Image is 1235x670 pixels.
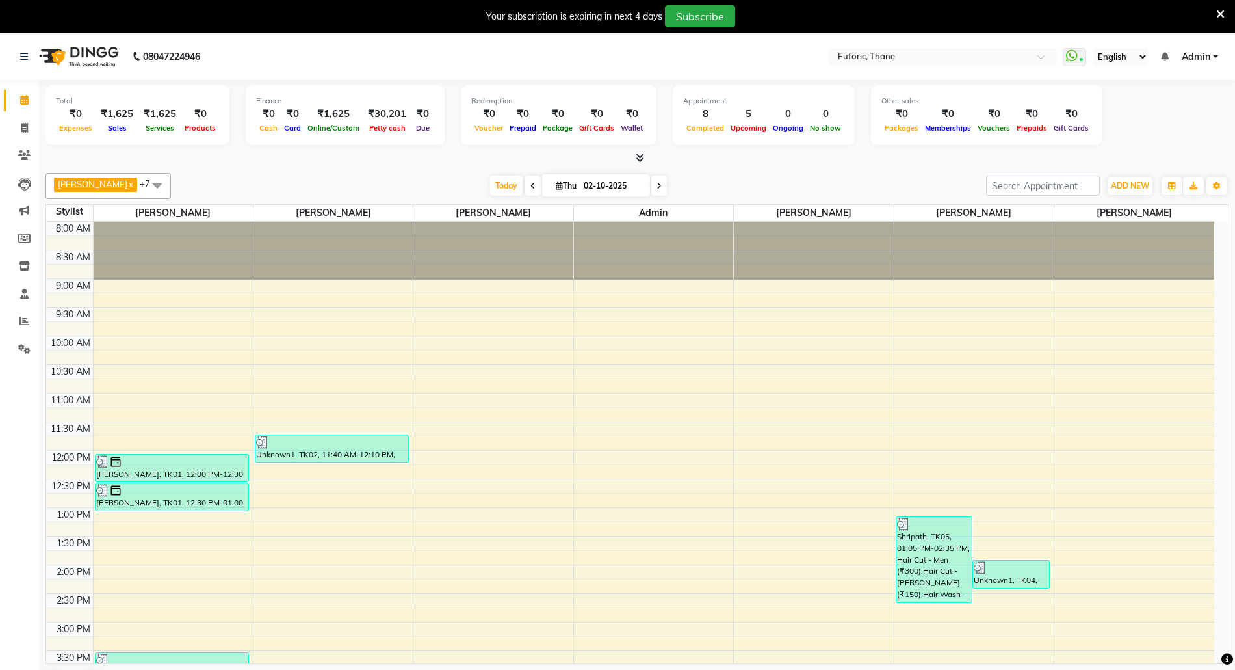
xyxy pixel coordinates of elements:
[140,178,160,189] span: +7
[138,107,181,122] div: ₹1,625
[143,38,200,75] b: 08047224946
[56,107,96,122] div: ₹0
[363,107,411,122] div: ₹30,201
[1013,124,1050,133] span: Prepaids
[48,394,93,407] div: 11:00 AM
[54,508,93,522] div: 1:00 PM
[49,479,93,493] div: 12:30 PM
[94,205,253,221] span: [PERSON_NAME]
[54,651,93,665] div: 3:30 PM
[734,205,893,221] span: [PERSON_NAME]
[770,124,807,133] span: Ongoing
[896,517,972,602] div: Shripath, TK05, 01:05 PM-02:35 PM, Hair Cut - Men (₹300),Hair Cut - [PERSON_NAME] (₹150),Hair Was...
[96,455,248,481] div: [PERSON_NAME], TK01, 12:00 PM-12:30 PM, Hair Cut - Men
[253,205,413,221] span: [PERSON_NAME]
[1054,205,1214,221] span: [PERSON_NAME]
[48,336,93,350] div: 10:00 AM
[96,107,138,122] div: ₹1,625
[807,107,844,122] div: 0
[411,107,434,122] div: ₹0
[56,124,96,133] span: Expenses
[580,176,645,196] input: 2025-10-02
[486,10,662,23] div: Your subscription is expiring in next 4 days
[881,107,922,122] div: ₹0
[727,124,770,133] span: Upcoming
[304,107,363,122] div: ₹1,625
[770,107,807,122] div: 0
[54,623,93,636] div: 3:00 PM
[539,124,576,133] span: Package
[922,124,974,133] span: Memberships
[181,107,219,122] div: ₹0
[54,537,93,550] div: 1:30 PM
[539,107,576,122] div: ₹0
[471,96,646,107] div: Redemption
[53,279,93,293] div: 9:00 AM
[56,96,219,107] div: Total
[127,179,133,189] a: x
[304,124,363,133] span: Online/Custom
[1050,124,1092,133] span: Gift Cards
[974,107,1013,122] div: ₹0
[506,124,539,133] span: Prepaid
[48,422,93,436] div: 11:30 AM
[142,124,177,133] span: Services
[683,96,844,107] div: Appointment
[576,107,617,122] div: ₹0
[281,107,304,122] div: ₹0
[46,205,93,219] div: Stylist
[255,435,408,462] div: Unknown1, TK02, 11:40 AM-12:10 PM, Hair Cut - [PERSON_NAME] (₹150)
[1111,181,1149,191] span: ADD NEW
[552,181,580,191] span: Thu
[53,222,93,235] div: 8:00 AM
[973,561,1049,588] div: Unknown1, TK04, 01:50 PM-02:20 PM, Hair Cut - [PERSON_NAME] (₹150)
[574,205,733,221] span: Admin
[881,124,922,133] span: Packages
[727,107,770,122] div: 5
[894,205,1054,221] span: [PERSON_NAME]
[576,124,617,133] span: Gift Cards
[105,124,130,133] span: Sales
[490,176,523,196] span: Today
[665,5,735,27] button: Subscribe
[683,107,727,122] div: 8
[281,124,304,133] span: Card
[617,107,646,122] div: ₹0
[413,124,433,133] span: Due
[922,107,974,122] div: ₹0
[181,124,219,133] span: Products
[53,250,93,264] div: 8:30 AM
[49,451,93,464] div: 12:00 PM
[48,365,93,379] div: 10:30 AM
[256,107,281,122] div: ₹0
[58,179,127,189] span: [PERSON_NAME]
[1182,50,1210,64] span: Admin
[506,107,539,122] div: ₹0
[256,96,434,107] div: Finance
[413,205,573,221] span: [PERSON_NAME]
[54,565,93,579] div: 2:00 PM
[471,124,506,133] span: Voucher
[617,124,646,133] span: Wallet
[974,124,1013,133] span: Vouchers
[33,38,122,75] img: logo
[683,124,727,133] span: Completed
[471,107,506,122] div: ₹0
[1013,107,1050,122] div: ₹0
[1108,177,1152,195] button: ADD NEW
[366,124,409,133] span: Petty cash
[256,124,281,133] span: Cash
[96,483,248,511] div: [PERSON_NAME], TK01, 12:30 PM-01:00 PM, Hair Cut - [PERSON_NAME]
[54,594,93,608] div: 2:30 PM
[807,124,844,133] span: No show
[1050,107,1092,122] div: ₹0
[986,176,1100,196] input: Search Appointment
[53,308,93,321] div: 9:30 AM
[881,96,1092,107] div: Other sales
